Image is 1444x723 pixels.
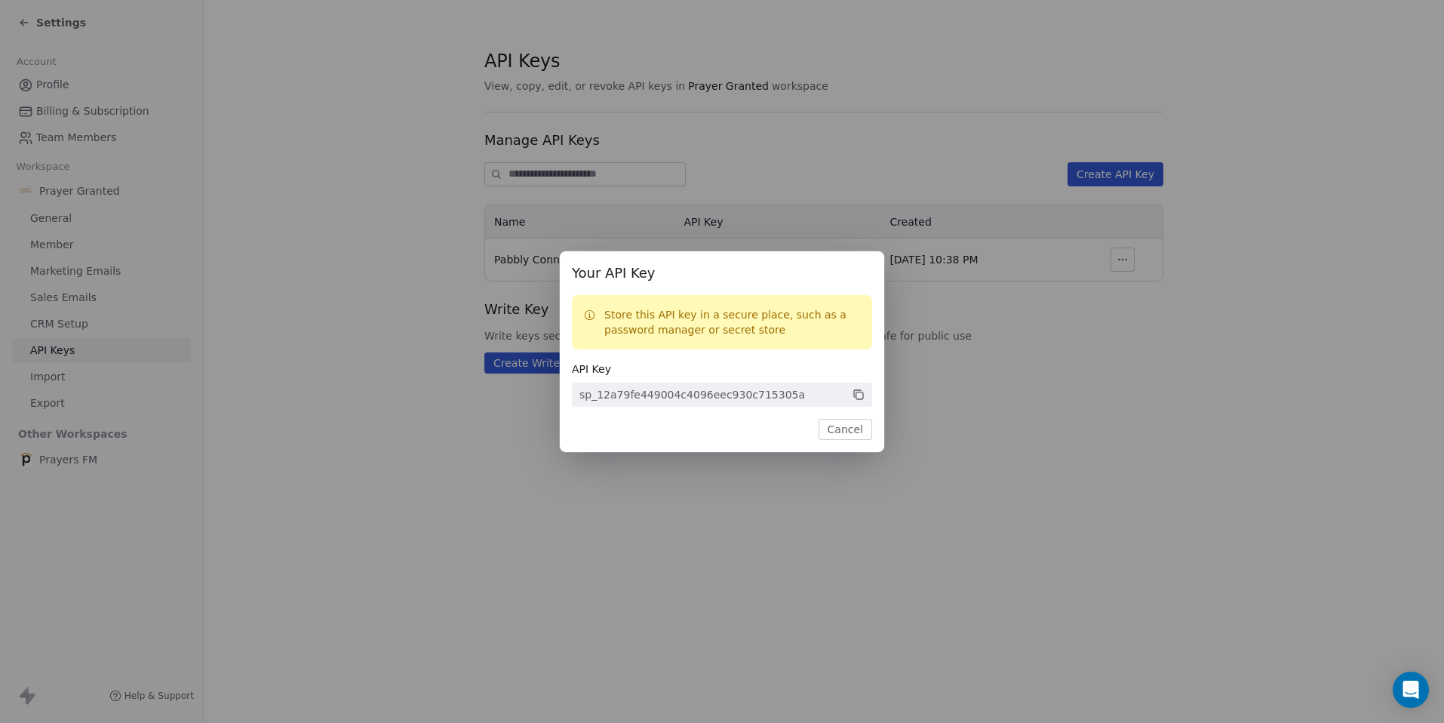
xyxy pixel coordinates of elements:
div: sp_12a79fe449004c4096eec930c715305a [579,387,805,402]
button: Cancel [819,419,872,440]
span: Your API Key [572,263,872,283]
p: Store this API key in a secure place, such as a password manager or secret store [604,307,860,337]
span: API Key [572,361,872,377]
